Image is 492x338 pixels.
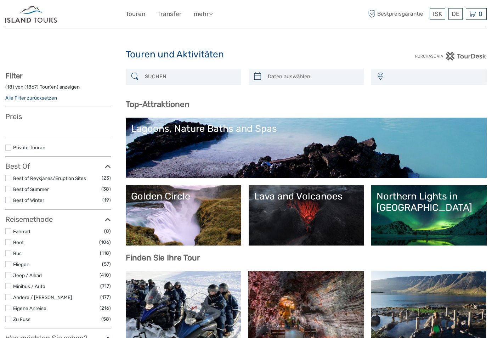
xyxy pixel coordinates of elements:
a: Golden Circle [131,191,236,240]
a: Fliegen [13,261,29,267]
div: Lagoons, Nature Baths and Spas [131,123,481,134]
span: (216) [100,304,111,312]
a: Jeep / Allrad [13,272,42,278]
span: (118) [100,249,111,257]
a: Northern Lights in [GEOGRAPHIC_DATA] [377,191,481,240]
a: Andere / [PERSON_NAME] [13,294,72,300]
span: (8) [104,227,111,235]
span: (19) [102,196,111,204]
span: (57) [102,260,111,268]
span: (23) [102,174,111,182]
a: Zu Fuss [13,316,30,322]
img: Iceland ProTravel [5,5,58,23]
a: Bus [13,250,22,256]
input: Daten auswählen [265,71,361,83]
a: Best of Summer [13,186,49,192]
b: Finden Sie Ihre Tour [126,253,200,263]
a: Alle Filter zurücksetzen [5,95,57,101]
div: Northern Lights in [GEOGRAPHIC_DATA] [377,191,481,214]
span: (38) [101,185,111,193]
b: Top-Attraktionen [126,100,190,109]
strong: Filter [5,72,23,80]
span: 0 [477,10,483,17]
span: Bestpreisgarantie [366,8,428,20]
a: Lava and Volcanoes [254,191,359,240]
a: Eigene Anreise [13,305,46,311]
img: PurchaseViaTourDesk.png [415,52,487,61]
span: (177) [100,293,111,301]
h3: Reisemethode [5,215,111,224]
div: ( ) von ( ) Tour(en) anzeigen [5,84,111,95]
div: Lava and Volcanoes [254,191,359,202]
h3: Preis [5,112,111,121]
label: 18 [7,84,12,90]
a: Fahrrad [13,229,30,234]
label: 1867 [26,84,37,90]
a: mehr [194,9,213,19]
span: (58) [101,315,111,323]
span: (410) [100,271,111,279]
a: Minibus / Auto [13,283,45,289]
span: ISK [433,10,442,17]
input: SUCHEN [142,71,238,83]
a: Touren [126,9,145,19]
div: Golden Circle [131,191,236,202]
a: Boot [13,240,24,245]
h3: Best Of [5,162,111,170]
span: (106) [99,238,111,246]
div: DE [448,8,463,20]
a: Transfer [157,9,182,19]
a: Lagoons, Nature Baths and Spas [131,123,481,173]
a: Best of Reykjanes/Eruption Sites [13,175,86,181]
a: Best of Winter [13,197,44,203]
h1: Touren und Aktivitäten [126,49,367,60]
span: (717) [100,282,111,290]
a: Private Touren [13,145,45,150]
